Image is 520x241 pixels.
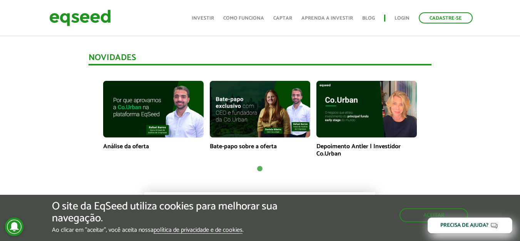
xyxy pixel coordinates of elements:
a: política de privacidade e de cookies [154,227,242,234]
p: Bate-papo sobre a oferta [210,143,310,150]
a: Login [395,16,410,21]
p: Análise da oferta [103,143,204,150]
a: Como funciona [223,16,264,21]
a: Blog [362,16,375,21]
a: Cadastre-se [419,12,473,23]
p: Depoimento Antler | Investidor Co.Urban [316,143,417,157]
a: Captar [273,16,292,21]
button: Aceitar [400,208,468,222]
h5: O site da EqSeed utiliza cookies para melhorar sua navegação. [52,201,301,224]
img: EqSeed [49,8,111,28]
img: maxresdefault.jpg [316,81,417,137]
a: Aprenda a investir [301,16,353,21]
p: Ao clicar em "aceitar", você aceita nossa . [52,226,301,234]
div: Novidades [89,54,431,65]
a: Investir [192,16,214,21]
button: 1 of 1 [256,165,264,173]
img: maxresdefault.jpg [210,81,310,137]
img: maxresdefault.jpg [103,81,204,137]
